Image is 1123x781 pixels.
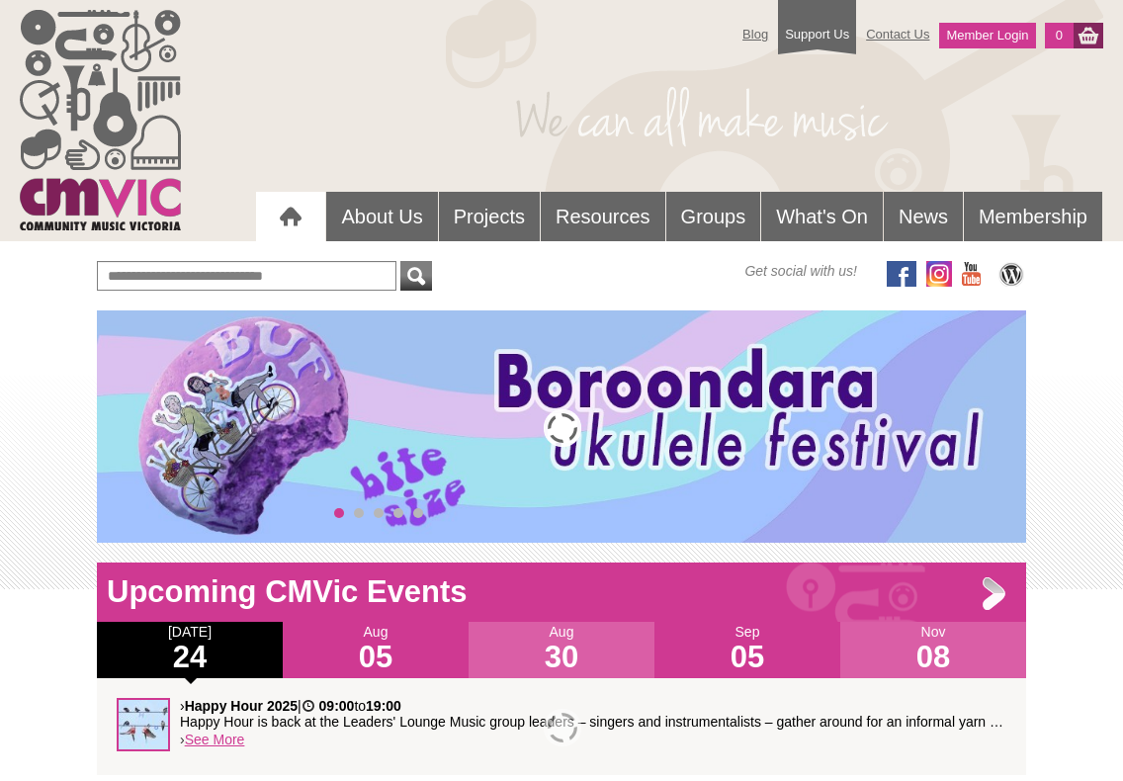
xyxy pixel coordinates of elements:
[185,698,298,714] strong: Happy Hour 2025
[97,622,283,678] div: [DATE]
[666,192,761,241] a: Groups
[654,622,840,678] div: Sep
[319,698,355,714] strong: 09:00
[996,261,1026,287] img: CMVic Blog
[1045,23,1074,48] a: 0
[20,10,181,230] img: cmvic_logo.png
[439,192,540,241] a: Projects
[964,192,1102,241] a: Membership
[744,261,857,281] span: Get social with us!
[326,192,437,241] a: About Us
[97,642,283,673] h1: 24
[733,17,778,51] a: Blog
[939,23,1035,48] a: Member Login
[761,192,883,241] a: What's On
[884,192,963,241] a: News
[366,698,401,714] strong: 19:00
[840,622,1026,678] div: Nov
[856,17,939,51] a: Contact Us
[926,261,952,287] img: icon-instagram.png
[469,642,654,673] h1: 30
[469,622,654,678] div: Aug
[97,572,1026,612] h1: Upcoming CMVic Events
[180,698,1006,730] p: › | to Happy Hour is back at the Leaders' Lounge Music group leaders – singers and instrumentalis...
[117,698,170,751] img: Happy_Hour_sq.jpg
[283,642,469,673] h1: 05
[283,622,469,678] div: Aug
[541,192,665,241] a: Resources
[654,642,840,673] h1: 05
[117,698,1006,755] div: ›
[840,642,1026,673] h1: 08
[185,732,245,747] a: See More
